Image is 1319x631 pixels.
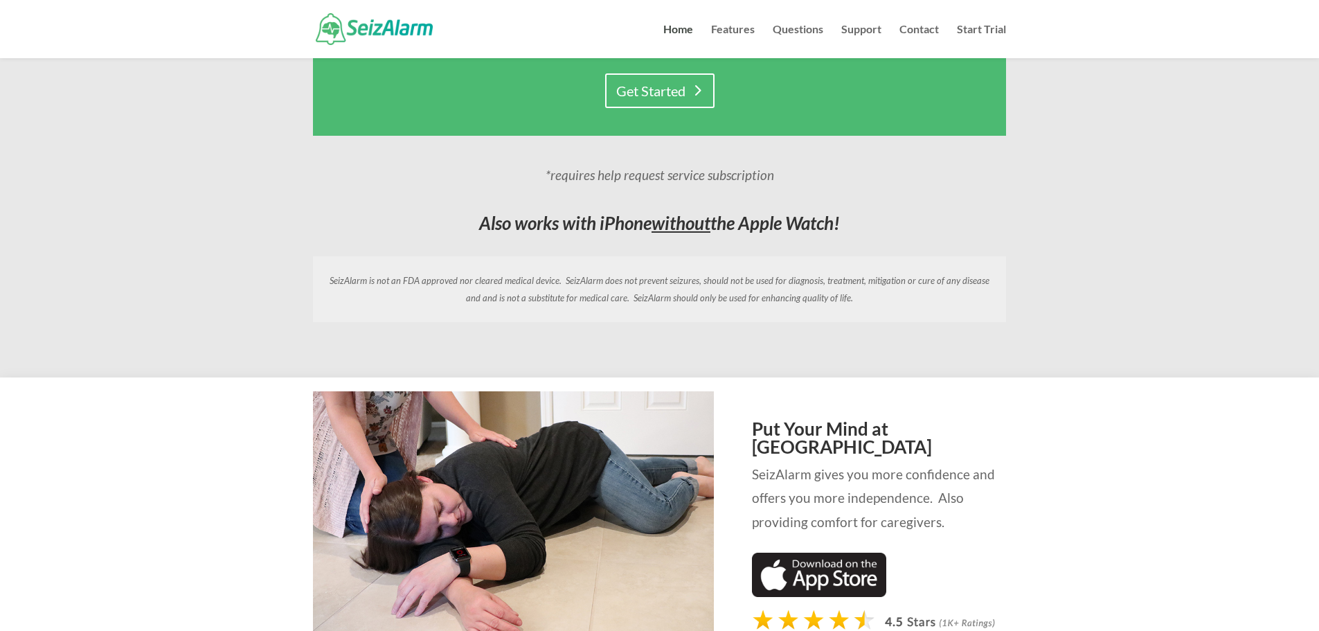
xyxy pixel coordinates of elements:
a: Questions [773,24,823,58]
span: without [652,212,710,234]
em: *requires help request service subscription [546,167,774,183]
em: SeizAlarm is not an FDA approved nor cleared medical device. SeizAlarm does not prevent seizures,... [330,275,989,303]
a: Features [711,24,755,58]
img: Download on App Store [752,553,887,597]
a: Download seizure detection app on the App Store [752,584,887,600]
p: SeizAlarm gives you more confidence and offers you more independence. Also providing comfort for ... [752,463,1006,534]
a: Support [841,24,881,58]
a: Contact [899,24,939,58]
a: Home [663,24,693,58]
img: SeizAlarm [316,13,433,44]
a: Get Started [605,73,715,108]
h2: Put Your Mind at [GEOGRAPHIC_DATA] [752,420,1006,463]
em: Also works with iPhone the Apple Watch! [479,212,840,234]
a: Start Trial [957,24,1006,58]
